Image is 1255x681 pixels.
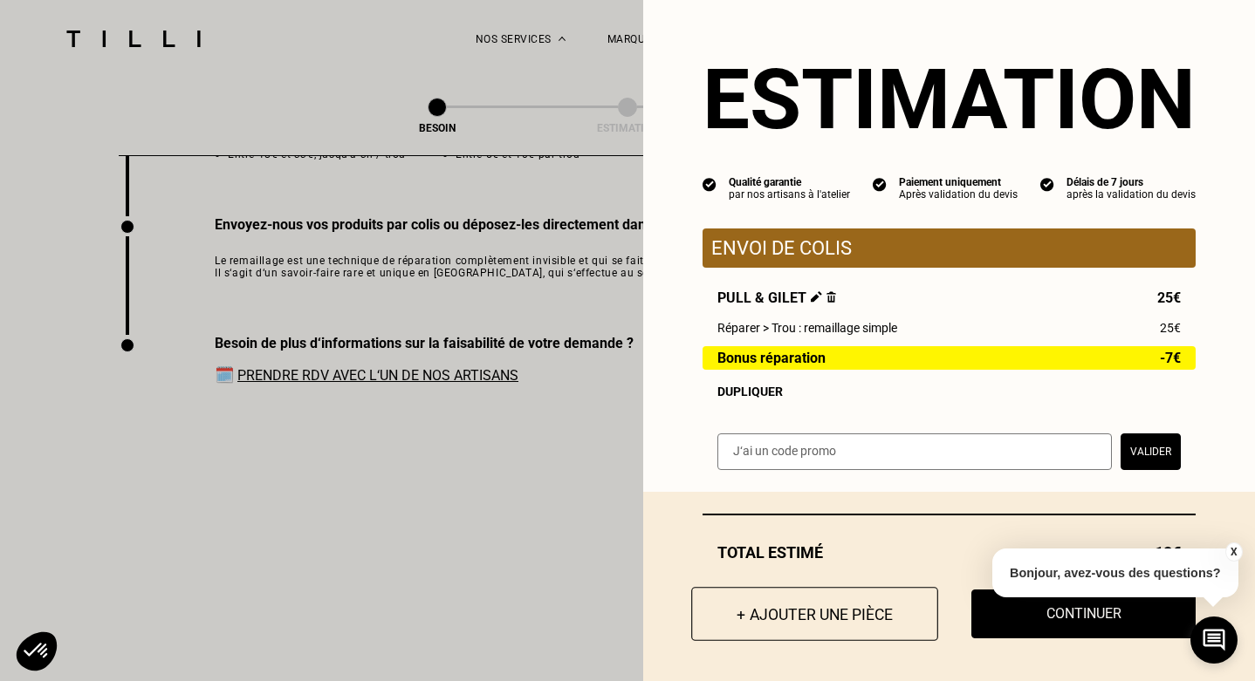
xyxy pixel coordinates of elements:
[873,176,887,192] img: icon list info
[729,188,850,201] div: par nos artisans à l'atelier
[971,589,1196,638] button: Continuer
[729,176,850,188] div: Qualité garantie
[1066,188,1196,201] div: après la validation du devis
[826,291,836,303] img: Supprimer
[703,543,1196,562] div: Total estimé
[899,176,1018,188] div: Paiement uniquement
[1157,289,1181,306] span: 25€
[1160,351,1181,365] span: -7€
[711,237,1187,259] p: Envoi de colis
[1160,321,1181,335] span: 25€
[717,289,836,306] span: Pull & gilet
[717,385,1181,398] div: Dupliquer
[899,188,1018,201] div: Après validation du devis
[703,51,1196,148] section: Estimation
[811,291,822,303] img: Éditer
[1066,176,1196,188] div: Délais de 7 jours
[1040,176,1054,192] img: icon list info
[992,548,1238,597] p: Bonjour, avez-vous des questions?
[703,176,717,192] img: icon list info
[691,587,938,641] button: + Ajouter une pièce
[1224,542,1242,562] button: X
[717,433,1112,470] input: J‘ai un code promo
[717,321,897,335] span: Réparer > Trou : remaillage simple
[717,351,826,365] span: Bonus réparation
[1121,433,1181,470] button: Valider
